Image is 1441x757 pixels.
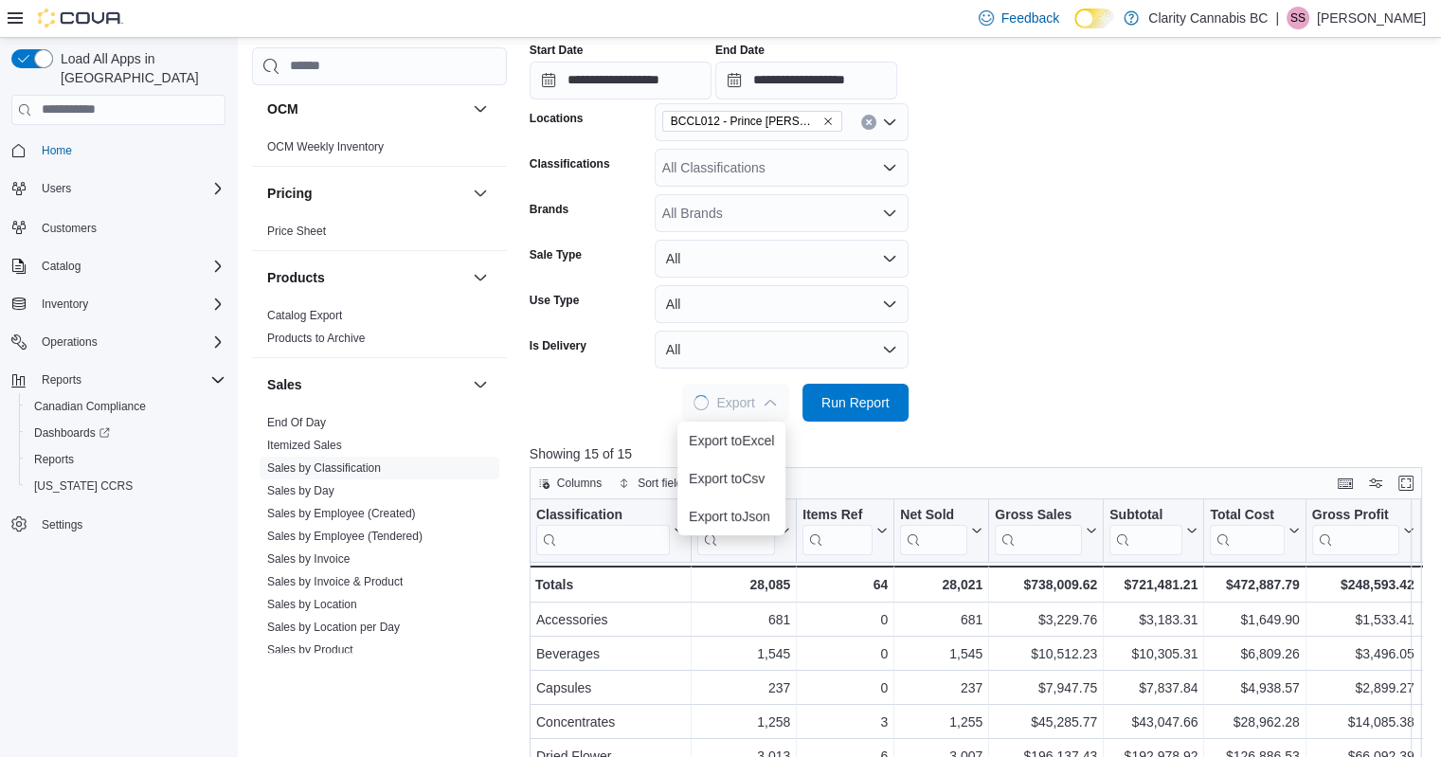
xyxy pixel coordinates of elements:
[900,676,982,699] div: 237
[42,334,98,350] span: Operations
[267,139,384,154] span: OCM Weekly Inventory
[34,217,104,240] a: Customers
[802,507,873,525] div: Items Ref
[802,608,888,631] div: 0
[469,373,492,396] button: Sales
[655,285,909,323] button: All
[536,507,670,555] div: Classification
[689,509,774,524] span: Export to Json
[655,331,909,369] button: All
[995,608,1097,631] div: $3,229.76
[995,573,1097,596] div: $738,009.62
[1287,7,1309,29] div: Silena Sparrow
[42,143,72,158] span: Home
[34,293,225,315] span: Inventory
[267,551,350,567] span: Sales by Invoice
[697,642,790,665] div: 1,545
[267,375,465,394] button: Sales
[530,247,582,262] label: Sale Type
[34,514,90,536] a: Settings
[34,331,225,353] span: Operations
[27,422,117,444] a: Dashboards
[693,384,777,422] span: Export
[691,392,711,413] span: Loading
[27,395,153,418] a: Canadian Compliance
[1109,608,1198,631] div: $3,183.31
[1275,7,1279,29] p: |
[267,416,326,429] a: End Of Day
[27,422,225,444] span: Dashboards
[530,293,579,308] label: Use Type
[267,268,325,287] h3: Products
[1312,642,1414,665] div: $3,496.05
[34,425,110,441] span: Dashboards
[267,574,403,589] span: Sales by Invoice & Product
[1312,507,1414,555] button: Gross Profit
[697,608,790,631] div: 681
[4,291,233,317] button: Inventory
[19,393,233,420] button: Canadian Compliance
[27,395,225,418] span: Canadian Compliance
[530,156,610,171] label: Classifications
[267,375,302,394] h3: Sales
[267,331,365,346] span: Products to Archive
[802,507,873,555] div: Items Ref
[267,643,353,657] a: Sales by Product
[882,206,897,221] button: Open list of options
[1074,28,1075,29] span: Dark Mode
[19,473,233,499] button: [US_STATE] CCRS
[821,393,890,412] span: Run Report
[900,711,982,733] div: 1,255
[1109,676,1198,699] div: $7,837.84
[267,621,400,634] a: Sales by Location per Day
[677,460,785,497] button: Export toCsv
[715,43,765,58] label: End Date
[34,399,146,414] span: Canadian Compliance
[34,255,225,278] span: Catalog
[1210,642,1299,665] div: $6,809.26
[995,711,1097,733] div: $45,285.77
[1312,711,1414,733] div: $14,085.38
[1074,9,1114,28] input: Dark Mode
[267,642,353,658] span: Sales by Product
[42,259,81,274] span: Catalog
[252,135,507,166] div: OCM
[267,597,357,612] span: Sales by Location
[34,293,96,315] button: Inventory
[267,268,465,287] button: Products
[267,225,326,238] a: Price Sheet
[267,224,326,239] span: Price Sheet
[1109,573,1198,596] div: $721,481.21
[469,182,492,205] button: Pricing
[1395,472,1417,495] button: Enter fullscreen
[900,642,982,665] div: 1,545
[689,471,774,486] span: Export to Csv
[662,111,842,132] span: BCCL012 - Prince Rupert
[34,177,225,200] span: Users
[252,220,507,250] div: Pricing
[267,332,365,345] a: Products to Archive
[995,507,1082,525] div: Gross Sales
[267,439,342,452] a: Itemized Sales
[1109,711,1198,733] div: $43,047.66
[1109,507,1182,525] div: Subtotal
[469,98,492,120] button: OCM
[267,438,342,453] span: Itemized Sales
[267,530,423,543] a: Sales by Employee (Tendered)
[267,483,334,498] span: Sales by Day
[1210,711,1299,733] div: $28,962.28
[1290,7,1306,29] span: SS
[267,575,403,588] a: Sales by Invoice & Product
[536,676,685,699] div: Capsules
[802,676,888,699] div: 0
[42,181,71,196] span: Users
[611,472,695,495] button: Sort fields
[252,304,507,357] div: Products
[1109,507,1198,555] button: Subtotal
[802,711,888,733] div: 3
[4,253,233,279] button: Catalog
[11,129,225,587] nav: Complex example
[530,62,711,99] input: Press the down key to open a popover containing a calendar.
[4,511,233,538] button: Settings
[4,136,233,164] button: Home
